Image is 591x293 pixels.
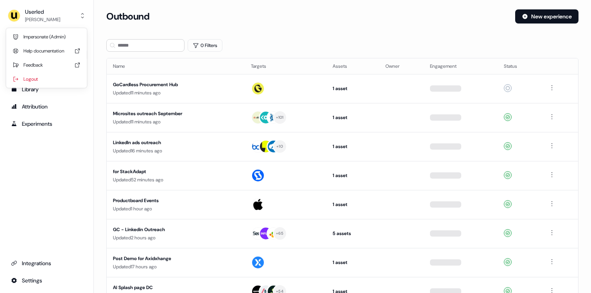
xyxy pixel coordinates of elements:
[9,44,84,58] div: Help documentation
[6,28,87,88] div: Userled[PERSON_NAME]
[25,8,60,16] div: Userled
[25,16,60,24] div: [PERSON_NAME]
[9,72,84,86] div: Logout
[6,6,87,25] button: Userled[PERSON_NAME]
[9,58,84,72] div: Feedback
[9,30,84,44] div: Impersonate (Admin)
